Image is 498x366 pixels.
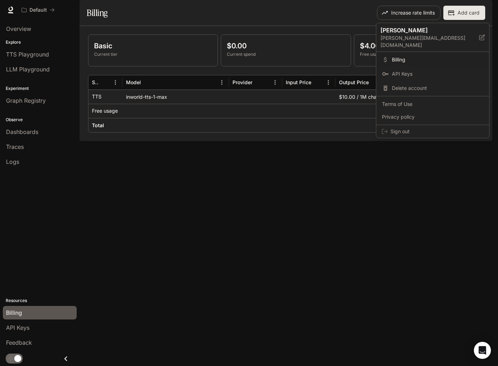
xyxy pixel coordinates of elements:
a: API Keys [378,68,488,80]
div: [PERSON_NAME][PERSON_NAME][EMAIL_ADDRESS][DOMAIN_NAME] [376,23,489,52]
div: Sign out [376,125,489,138]
a: Billing [378,53,488,66]
div: Delete account [378,82,488,95]
span: Billing [392,56,483,63]
span: Delete account [392,85,483,92]
p: [PERSON_NAME] [381,26,468,34]
a: Terms of Use [378,98,488,111]
span: Terms of Use [382,101,483,108]
span: Privacy policy [382,113,483,120]
a: Privacy policy [378,111,488,123]
span: API Keys [392,70,483,77]
p: [PERSON_NAME][EMAIL_ADDRESS][DOMAIN_NAME] [381,34,479,49]
span: Sign out [390,128,483,135]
